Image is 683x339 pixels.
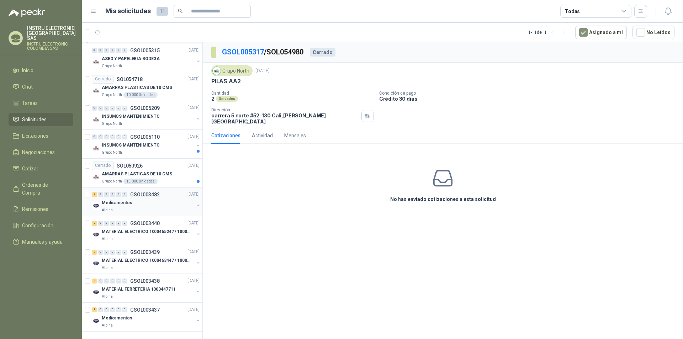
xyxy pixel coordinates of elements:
div: 0 [116,250,121,255]
div: 0 [98,134,103,139]
p: AMARRAS PLASTICAS DE 10 CMS [102,84,172,91]
p: INSTRU ELECTRONIC [GEOGRAPHIC_DATA] SAS [27,26,76,41]
a: Remisiones [9,202,73,216]
div: 0 [110,307,115,312]
button: No Leídos [632,26,674,39]
div: 0 [122,48,127,53]
a: GSOL005317 [222,48,264,56]
div: 0 [116,134,121,139]
p: Crédito 30 días [379,96,680,102]
p: Cantidad [211,91,374,96]
div: 0 [110,279,115,284]
div: Actividad [252,132,273,139]
a: Negociaciones [9,145,73,159]
div: Cerrado [92,161,114,170]
p: INSUMOS MANTENIMIENTO [102,142,159,149]
a: Inicio [9,64,73,77]
p: GSOL003437 [130,307,160,312]
div: 0 [104,192,109,197]
p: MATERIAL ELECTRICO 1000465247 / 1000466995 [102,228,190,235]
img: Logo peakr [9,9,45,17]
a: 4 0 0 0 0 0 GSOL003438[DATE] Company LogoMATERIAL FERRETERIA 1000447711Alpina [92,277,201,300]
div: 0 [98,279,103,284]
div: 0 [92,48,97,53]
div: 0 [122,250,127,255]
span: Órdenes de Compra [22,181,67,197]
p: MATERIAL ELECTRICO 1000463447 / 1000465800 [102,257,190,264]
a: CerradoSOL054718[DATE] Company LogoAMARRAS PLASTICAS DE 10 CMSGrupo North10.000 Unidades [82,72,202,101]
img: Company Logo [92,231,100,239]
a: 2 0 0 0 0 0 GSOL003440[DATE] Company LogoMATERIAL ELECTRICO 1000465247 / 1000466995Alpina [92,219,201,242]
div: 1 [92,307,97,312]
div: 0 [104,279,109,284]
div: 0 [122,134,127,139]
div: Todas [565,7,580,15]
div: 0 [104,307,109,312]
span: Tareas [22,99,38,107]
a: Cotizar [9,162,73,175]
div: 0 [110,134,115,139]
a: 0 0 0 0 0 0 GSOL005315[DATE] Company LogoASEO Y PAPELERIA BODEGAGrupo North [92,46,201,69]
p: [DATE] [187,47,200,54]
div: Cerrado [92,75,114,84]
div: 0 [98,192,103,197]
div: 0 [116,279,121,284]
p: Dirección [211,107,359,112]
div: 0 [116,106,121,111]
img: Company Logo [92,115,100,124]
div: 2 [92,250,97,255]
img: Company Logo [92,202,100,210]
p: [DATE] [187,76,200,83]
a: 1 0 0 0 0 0 GSOL003437[DATE] Company LogoMedicamentosAlpina [92,306,201,328]
img: Company Logo [92,259,100,268]
span: Negociaciones [22,148,55,156]
div: 0 [122,106,127,111]
p: Grupo North [102,121,122,127]
p: [DATE] [187,105,200,111]
div: 10.000 Unidades [123,92,158,98]
p: INSUMOS MANTENIMIENTO [102,113,159,120]
span: Cotizar [22,165,38,173]
div: Unidades [216,96,238,102]
p: [DATE] [187,249,200,255]
a: 2 0 0 0 0 0 GSOL003439[DATE] Company LogoMATERIAL ELECTRICO 1000463447 / 1000465800Alpina [92,248,201,271]
div: 0 [104,250,109,255]
p: Alpina [102,323,113,328]
p: MATERIAL FERRETERIA 1000447711 [102,286,175,293]
p: INSTRU ELECTRONIC COLOMBIA SAS [27,42,76,51]
img: Company Logo [92,86,100,95]
div: 0 [116,192,121,197]
p: Alpina [102,236,113,242]
div: 2 [92,221,97,226]
p: 2 [211,96,215,102]
p: Grupo North [102,179,122,184]
img: Company Logo [213,67,221,75]
img: Company Logo [92,288,100,297]
p: ASEO Y PAPELERIA BODEGA [102,55,160,62]
span: Manuales y ayuda [22,238,63,246]
img: Company Logo [92,144,100,153]
img: Company Logo [92,58,100,66]
p: [DATE] [255,68,270,74]
div: 15.000 Unidades [123,179,158,184]
p: GSOL003439 [130,250,160,255]
div: 0 [110,48,115,53]
a: 0 0 0 0 0 0 GSOL005110[DATE] Company LogoINSUMOS MANTENIMIENTOGrupo North [92,133,201,155]
span: Chat [22,83,33,91]
div: 0 [98,106,103,111]
div: 4 [92,279,97,284]
div: Grupo North [211,65,253,76]
div: 0 [104,134,109,139]
div: 0 [98,221,103,226]
span: Remisiones [22,205,48,213]
div: 0 [104,106,109,111]
div: 0 [110,106,115,111]
p: [DATE] [187,277,200,284]
a: CerradoSOL050926[DATE] Company LogoAMARRAS PLASTICAS DE 10 CMSGrupo North15.000 Unidades [82,159,202,187]
p: GSOL005209 [130,106,160,111]
p: AMARRAS PLASTICAS DE 10 CMS [102,171,172,178]
p: [DATE] [187,220,200,227]
a: Órdenes de Compra [9,178,73,200]
a: Licitaciones [9,129,73,143]
p: [DATE] [187,133,200,140]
